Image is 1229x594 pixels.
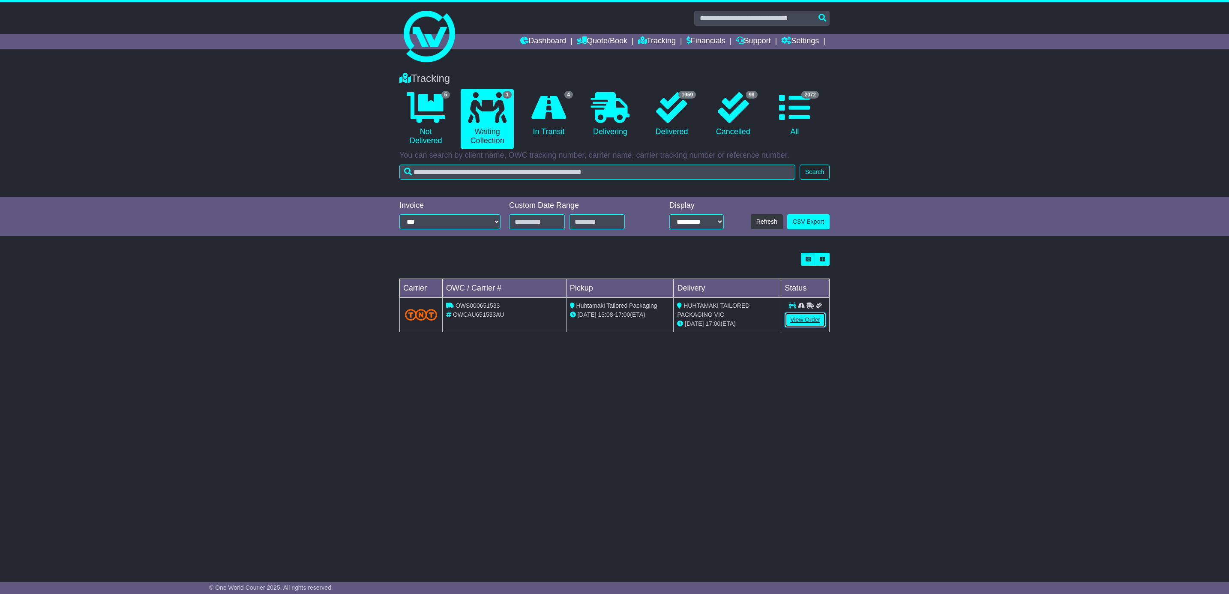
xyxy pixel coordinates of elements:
[453,311,504,318] span: OWCAU651533AU
[578,311,597,318] span: [DATE]
[456,302,500,309] span: OWS000651533
[678,91,696,99] span: 1969
[584,89,636,140] a: Delivering
[509,201,647,210] div: Custom Date Range
[751,214,783,229] button: Refresh
[522,89,575,140] a: 4 In Transit
[781,34,819,49] a: Settings
[746,91,757,99] span: 98
[800,165,830,180] button: Search
[677,319,777,328] div: (ETA)
[736,34,771,49] a: Support
[705,320,720,327] span: 17:00
[441,91,450,99] span: 5
[686,34,725,49] a: Financials
[564,91,573,99] span: 4
[598,311,613,318] span: 13:08
[503,91,512,99] span: 1
[576,302,657,309] span: Huhtamaki Tailored Packaging
[615,311,630,318] span: 17:00
[400,279,443,298] td: Carrier
[685,320,704,327] span: [DATE]
[566,279,674,298] td: Pickup
[645,89,698,140] a: 1969 Delivered
[577,34,627,49] a: Quote/Book
[781,279,830,298] td: Status
[638,34,676,49] a: Tracking
[520,34,566,49] a: Dashboard
[785,312,826,327] a: View Order
[399,151,830,160] p: You can search by client name, OWC tracking number, carrier name, carrier tracking number or refe...
[209,584,333,591] span: © One World Courier 2025. All rights reserved.
[768,89,821,140] a: 2072 All
[395,72,834,85] div: Tracking
[677,302,749,318] span: HUHTAMAKI TAILORED PACKAGING VIC
[669,201,724,210] div: Display
[405,309,437,321] img: TNT_Domestic.png
[674,279,781,298] td: Delivery
[707,89,759,140] a: 98 Cancelled
[443,279,567,298] td: OWC / Carrier #
[570,310,670,319] div: - (ETA)
[399,201,501,210] div: Invoice
[461,89,513,149] a: 1 Waiting Collection
[801,91,819,99] span: 2072
[399,89,452,149] a: 5 Not Delivered
[787,214,830,229] a: CSV Export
